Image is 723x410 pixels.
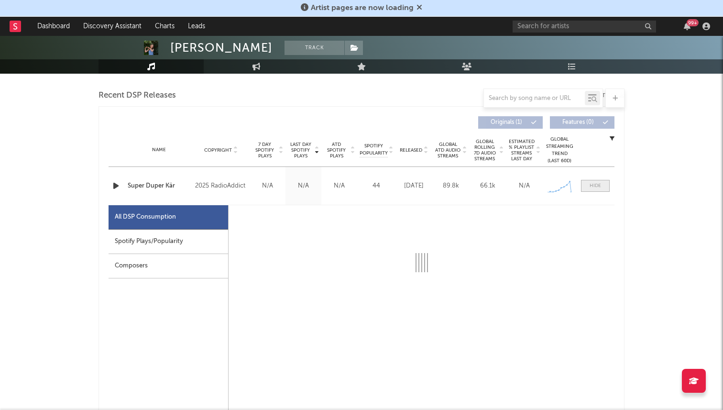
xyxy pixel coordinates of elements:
div: N/A [288,181,319,191]
span: Spotify Popularity [360,143,388,157]
span: Originals ( 1 ) [484,120,528,125]
div: Spotify Plays/Popularity [109,230,228,254]
button: Track [285,41,344,55]
div: N/A [252,181,283,191]
a: Charts [148,17,181,36]
button: Features(0) [550,116,614,129]
button: Originals(1) [478,116,543,129]
input: Search for artists [513,21,656,33]
div: [DATE] [398,181,430,191]
a: Discovery Assistant [77,17,148,36]
div: 44 [360,181,393,191]
div: 99 + [687,19,699,26]
span: Estimated % Playlist Streams Last Day [508,139,535,162]
span: Global ATD Audio Streams [435,142,461,159]
span: Last Day Spotify Plays [288,142,313,159]
div: Composers [109,254,228,278]
a: Super Duper Kär [128,181,190,191]
div: N/A [324,181,355,191]
span: Released [400,147,422,153]
a: Leads [181,17,212,36]
div: All DSP Consumption [115,211,176,223]
span: Artist pages are now loading [311,4,414,12]
div: [PERSON_NAME] [170,41,273,55]
input: Search by song name or URL [484,95,585,102]
div: N/A [508,181,540,191]
button: 99+ [684,22,690,30]
div: Global Streaming Trend (Last 60D) [545,136,574,165]
span: 7 Day Spotify Plays [252,142,277,159]
span: Copyright [204,147,232,153]
div: Name [128,146,190,154]
span: Global Rolling 7D Audio Streams [471,139,498,162]
span: Features ( 0 ) [556,120,600,125]
div: All DSP Consumption [109,205,228,230]
a: Dashboard [31,17,77,36]
span: Dismiss [416,4,422,12]
div: 89.8k [435,181,467,191]
div: 2025 RadioAddict [195,180,247,192]
span: ATD Spotify Plays [324,142,349,159]
div: 66.1k [471,181,504,191]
